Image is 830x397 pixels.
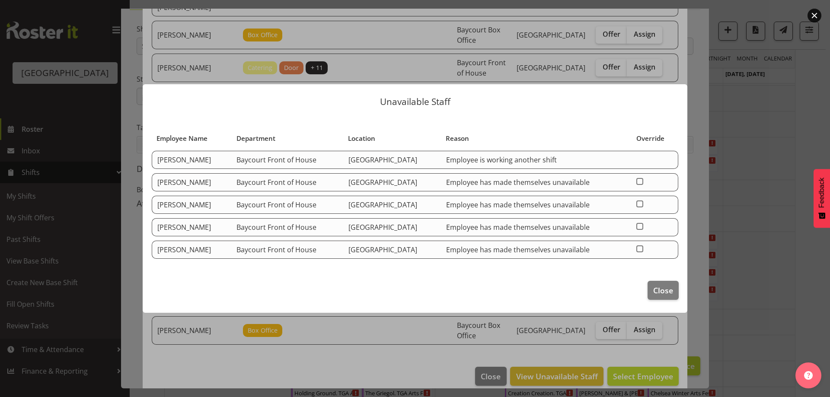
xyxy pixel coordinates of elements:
span: [GEOGRAPHIC_DATA] [348,155,417,165]
span: Department [236,133,275,143]
button: Close [648,281,679,300]
td: Employee is working another shift [441,151,631,169]
button: Feedback - Show survey [814,169,830,228]
td: Employee has made themselves unavailable [441,218,631,236]
span: Baycourt Front of House [236,155,316,165]
span: Baycourt Front of House [236,245,316,254]
td: [PERSON_NAME] [152,218,231,236]
td: [PERSON_NAME] [152,173,231,191]
span: Baycourt Front of House [236,178,316,187]
span: Feedback [818,178,826,208]
span: [GEOGRAPHIC_DATA] [348,178,417,187]
p: Unavailable Staff [151,97,679,106]
span: Close [653,285,673,296]
span: Reason [446,133,469,143]
td: [PERSON_NAME] [152,196,231,214]
td: Employee has made themselves unavailable [441,241,631,259]
td: [PERSON_NAME] [152,151,231,169]
span: [GEOGRAPHIC_DATA] [348,245,417,254]
span: Baycourt Front of House [236,222,316,232]
td: Employee has made themselves unavailable [441,173,631,191]
span: Employee Name [156,133,207,143]
span: [GEOGRAPHIC_DATA] [348,200,417,210]
img: help-xxl-2.png [804,371,813,380]
td: Employee has made themselves unavailable [441,196,631,214]
span: [GEOGRAPHIC_DATA] [348,222,417,232]
span: Location [348,133,375,143]
td: [PERSON_NAME] [152,241,231,259]
span: Baycourt Front of House [236,200,316,210]
span: Override [636,133,664,143]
